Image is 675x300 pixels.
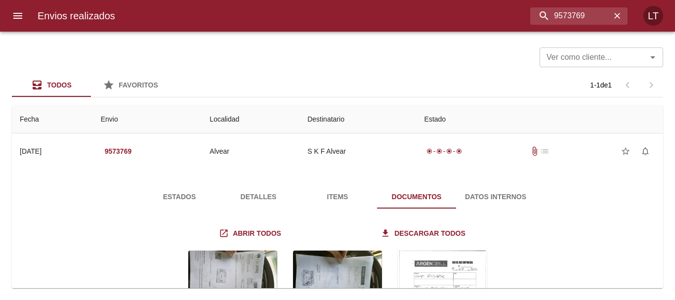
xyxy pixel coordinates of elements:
[38,8,115,24] h6: Envios realizados
[202,133,299,169] td: Alvear
[221,227,281,240] span: Abrir todos
[643,6,663,26] div: LT
[383,191,450,203] span: Documentos
[530,7,611,25] input: buscar
[101,142,136,161] button: 9573769
[590,80,612,90] p: 1 - 1 de 1
[217,224,285,243] a: Abrir todos
[146,191,213,203] span: Estados
[616,80,639,88] span: Pagina anterior
[621,146,631,156] span: star_border
[105,145,132,158] em: 9573769
[540,146,549,156] span: No tiene pedido asociado
[304,191,371,203] span: Items
[417,105,663,133] th: Estado
[616,141,635,161] button: Agregar a favoritos
[456,148,462,154] span: radio_button_checked
[379,224,469,243] a: Descargar todos
[140,185,535,209] div: Tabs detalle de guia
[12,105,93,133] th: Fecha
[635,141,655,161] button: Activar notificaciones
[640,146,650,156] span: notifications_none
[646,50,660,64] button: Abrir
[382,227,465,240] span: Descargar todos
[299,133,416,169] td: S K F Alvear
[446,148,452,154] span: radio_button_checked
[12,73,170,97] div: Tabs Envios
[225,191,292,203] span: Detalles
[436,148,442,154] span: radio_button_checked
[93,105,202,133] th: Envio
[424,146,464,156] div: Entregado
[639,73,663,97] span: Pagina siguiente
[202,105,299,133] th: Localidad
[530,146,540,156] span: Tiene documentos adjuntos
[47,81,72,89] span: Todos
[6,4,30,28] button: menu
[20,147,42,155] div: [DATE]
[299,105,416,133] th: Destinatario
[462,191,529,203] span: Datos Internos
[119,81,158,89] span: Favoritos
[426,148,432,154] span: radio_button_checked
